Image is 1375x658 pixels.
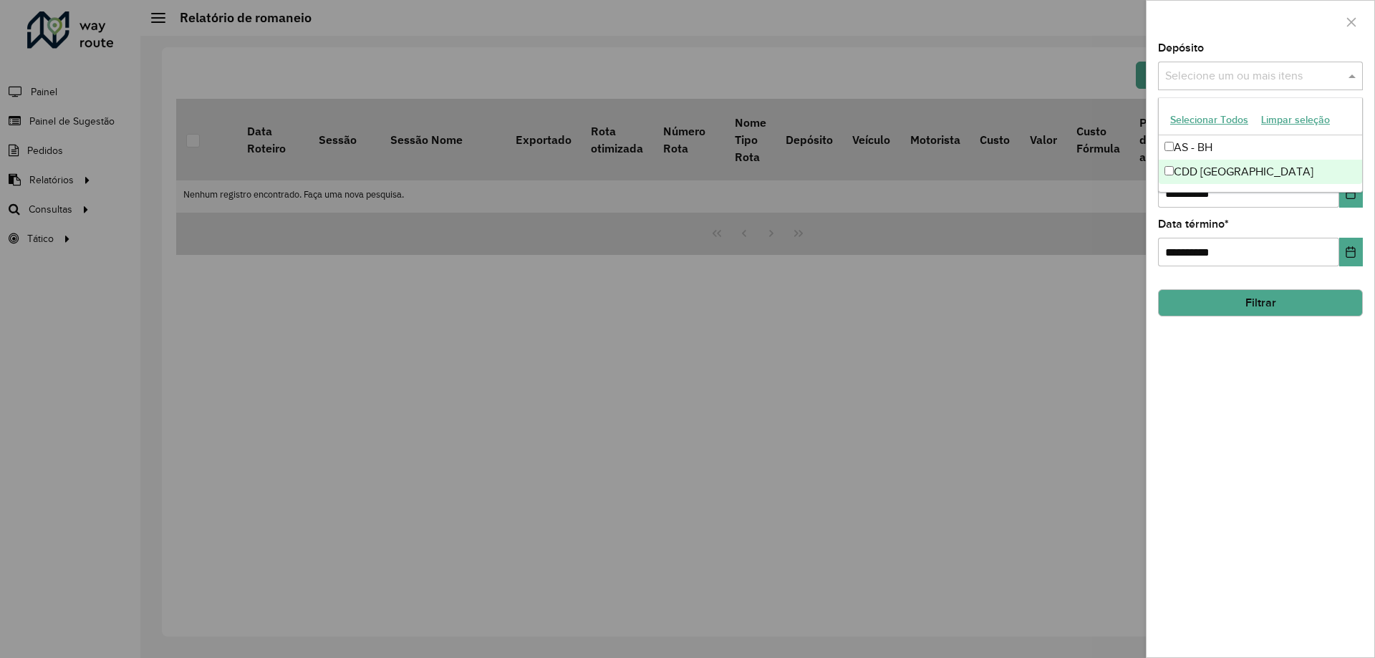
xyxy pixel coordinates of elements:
button: Choose Date [1339,238,1363,266]
button: Filtrar [1158,289,1363,316]
button: Choose Date [1339,179,1363,208]
div: AS - BH [1159,135,1362,160]
div: CDD [GEOGRAPHIC_DATA] [1159,160,1362,184]
button: Selecionar Todos [1164,109,1255,131]
label: Data término [1158,216,1229,233]
ng-dropdown-panel: Options list [1158,97,1363,193]
label: Depósito [1158,39,1204,57]
button: Limpar seleção [1255,109,1336,131]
